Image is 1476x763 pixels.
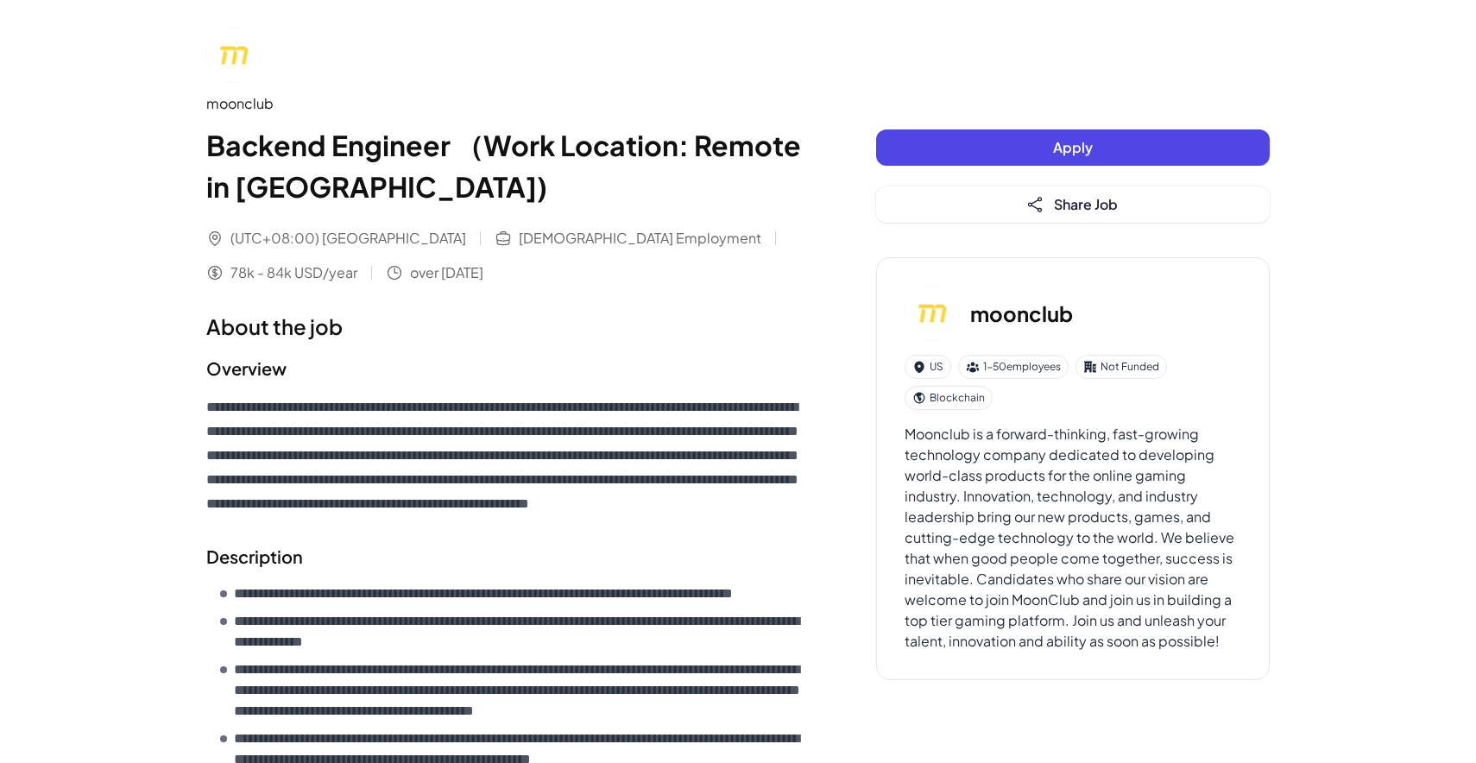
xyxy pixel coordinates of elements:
div: Not Funded [1075,355,1167,379]
h1: Backend Engineer （Work Location: Remote in [GEOGRAPHIC_DATA]) [206,124,807,207]
h2: Overview [206,356,807,381]
div: Blockchain [905,386,993,410]
span: 78k - 84k USD/year [230,262,357,283]
img: mo [905,286,960,341]
img: mo [206,28,262,83]
div: Moonclub is a forward-thinking, fast-growing technology company dedicated to developing world-cla... [905,424,1241,652]
h3: moonclub [970,298,1073,329]
span: [DEMOGRAPHIC_DATA] Employment [519,228,761,249]
div: US [905,355,951,379]
button: Apply [876,129,1270,166]
span: (UTC+08:00) [GEOGRAPHIC_DATA] [230,228,466,249]
span: over [DATE] [410,262,483,283]
h2: Description [206,544,807,570]
div: 1-50 employees [958,355,1069,379]
span: Apply [1053,138,1093,156]
div: moonclub [206,93,807,114]
h1: About the job [206,311,807,342]
span: Share Job [1054,195,1118,213]
button: Share Job [876,186,1270,223]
